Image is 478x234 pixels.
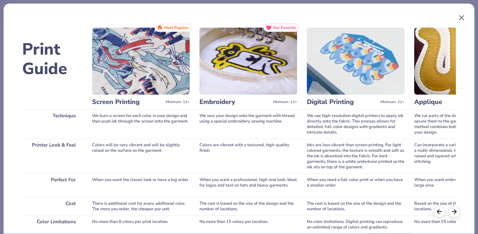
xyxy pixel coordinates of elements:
button: Close [456,12,468,24]
div: The cost is based on the size of the design and the number of locations. [199,197,297,215]
div: Perfect For [22,174,82,197]
span: Minimum: 12+ [273,100,297,104]
h2: Print Guide [22,40,82,79]
div: No color limitations. Digital printing can reproduce an unlimited range of colors and gradients. [307,215,404,234]
h3: Embroidery [199,98,270,106]
span: Most Popular [164,25,189,30]
span: Minimum: 12+ [166,100,190,104]
div: Inks are less vibrant than screen printing. For light colored garments, the texture is smooth and... [307,139,404,174]
div: Printer Look & Feel [22,139,82,174]
div: We sew your design onto the garment with thread using a special embroidery sewing machine. [199,110,297,139]
div: Cost [22,197,82,215]
div: The cost is based on the size of the design and the number of locations. [307,197,404,215]
h3: Digital Printing [307,98,378,106]
div: No more than 8 colors per print location. [92,215,190,234]
div: No more than 15 colors per location. [199,215,297,234]
div: Color Limitations [22,215,82,234]
div: When you want a professional, high-end look. Ideal for logos and text on hats and heavy garments [199,174,297,197]
div: There is additional cost for every additional color. The more you order, the cheaper per unit. [92,197,190,215]
img: Embroidery [199,28,297,95]
div: We burn a screen for each color in your design and then push ink through the screen onto the garm... [92,110,190,139]
img: Digital Printing [307,28,404,95]
div: Colors will be very vibrant and will be slightly raised on the surface on the garment. [92,139,190,174]
h3: Screen Printing [92,98,163,106]
div: When you want the classic look or have a big order [92,174,190,197]
span: Our Favorite [273,25,296,30]
div: We use high-resolution digital printers to apply ink directly onto the fabric. This process allow... [307,110,404,139]
div: When you need a full-color print or when you have a smaller order [307,174,404,197]
div: Technique [22,110,82,139]
span: Minimum: 12+ [380,100,404,104]
img: Screen Printing [92,28,190,95]
div: Colors are vibrant with a textured, high-quality finish [199,139,297,174]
